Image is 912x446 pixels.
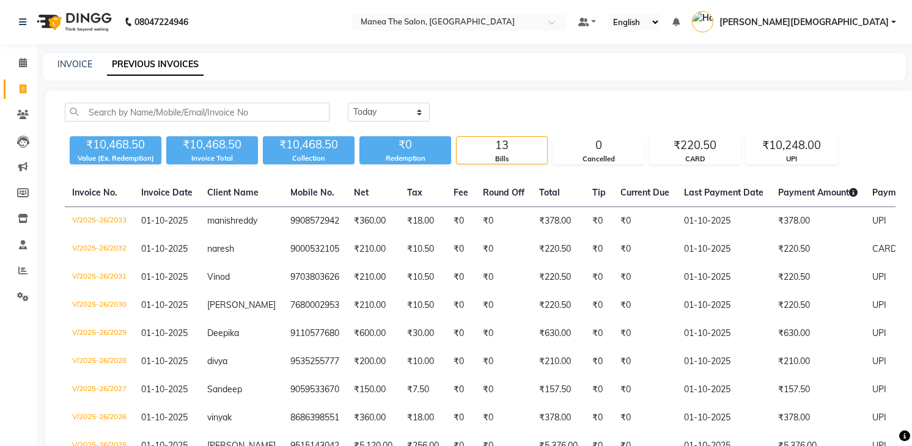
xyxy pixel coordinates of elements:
span: Invoice No. [72,187,117,198]
span: Fee [454,187,468,198]
td: ₹0 [476,291,532,320]
td: 01-10-2025 [677,263,771,291]
td: ₹0 [613,376,677,404]
td: 9908572942 [283,207,347,236]
td: ₹0 [446,235,476,263]
td: V/2025-26/2027 [65,376,134,404]
span: Current Due [620,187,669,198]
span: Sandeep [207,384,242,395]
span: 01-10-2025 [141,215,188,226]
span: reddy [235,215,257,226]
td: 01-10-2025 [677,404,771,432]
td: ₹630.00 [532,320,585,348]
td: V/2025-26/2026 [65,404,134,432]
td: ₹0 [476,376,532,404]
span: 01-10-2025 [141,299,188,310]
td: ₹18.00 [400,404,446,432]
td: 01-10-2025 [677,348,771,376]
div: Invoice Total [166,153,258,164]
td: ₹0 [585,404,613,432]
div: Redemption [359,153,451,164]
span: UPI [872,356,886,367]
td: ₹0 [613,291,677,320]
td: ₹0 [476,207,532,236]
td: V/2025-26/2028 [65,348,134,376]
td: 01-10-2025 [677,207,771,236]
td: ₹0 [446,291,476,320]
span: 01-10-2025 [141,356,188,367]
div: ₹0 [359,136,451,153]
td: ₹0 [585,348,613,376]
span: Total [539,187,560,198]
div: ₹220.50 [650,137,740,154]
td: ₹220.50 [532,263,585,291]
span: vinyak [207,412,232,423]
div: 0 [553,137,644,154]
td: ₹0 [476,404,532,432]
img: Hari Krishna [692,11,713,32]
div: ₹10,468.50 [70,136,161,153]
td: ₹0 [585,207,613,236]
td: ₹30.00 [400,320,446,348]
span: Tax [407,187,422,198]
td: ₹0 [446,376,476,404]
td: ₹630.00 [771,320,865,348]
span: UPI [872,327,886,338]
span: divya [207,356,227,367]
span: UPI [872,412,886,423]
td: 7680002953 [283,291,347,320]
td: 8686398551 [283,404,347,432]
td: ₹210.00 [532,348,585,376]
td: ₹0 [476,235,532,263]
td: 01-10-2025 [677,320,771,348]
div: Cancelled [553,154,644,164]
span: Payment Amount [778,187,858,198]
td: 9110577680 [283,320,347,348]
div: 13 [457,137,547,154]
a: INVOICE [57,59,92,70]
td: ₹378.00 [771,404,865,432]
td: ₹0 [585,376,613,404]
td: ₹10.00 [400,348,446,376]
td: ₹10.50 [400,291,446,320]
td: ₹0 [585,291,613,320]
td: ₹0 [585,263,613,291]
td: ₹210.00 [347,291,400,320]
td: ₹360.00 [347,404,400,432]
td: ₹378.00 [532,207,585,236]
td: ₹0 [476,348,532,376]
span: 01-10-2025 [141,384,188,395]
td: ₹0 [585,235,613,263]
td: V/2025-26/2033 [65,207,134,236]
span: 01-10-2025 [141,412,188,423]
div: Collection [263,153,355,164]
td: ₹157.50 [532,376,585,404]
b: 08047224946 [134,5,188,39]
td: 01-10-2025 [677,376,771,404]
span: UPI [872,215,886,226]
td: ₹10.50 [400,235,446,263]
td: ₹0 [446,404,476,432]
td: ₹378.00 [771,207,865,236]
td: ₹220.50 [771,235,865,263]
img: logo [31,5,115,39]
span: Last Payment Date [684,187,763,198]
span: UPI [872,271,886,282]
td: ₹220.50 [532,291,585,320]
td: ₹210.00 [347,263,400,291]
td: V/2025-26/2029 [65,320,134,348]
div: ₹10,468.50 [166,136,258,153]
span: [PERSON_NAME][DEMOGRAPHIC_DATA] [719,16,889,29]
a: PREVIOUS INVOICES [107,54,204,76]
span: manish [207,215,235,226]
span: 01-10-2025 [141,327,188,338]
span: [PERSON_NAME] [207,299,276,310]
td: ₹0 [476,263,532,291]
td: ₹7.50 [400,376,446,404]
td: ₹0 [613,263,677,291]
span: Round Off [483,187,524,198]
td: ₹0 [613,348,677,376]
td: 01-10-2025 [677,235,771,263]
span: Vinod [207,271,230,282]
td: ₹0 [446,348,476,376]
